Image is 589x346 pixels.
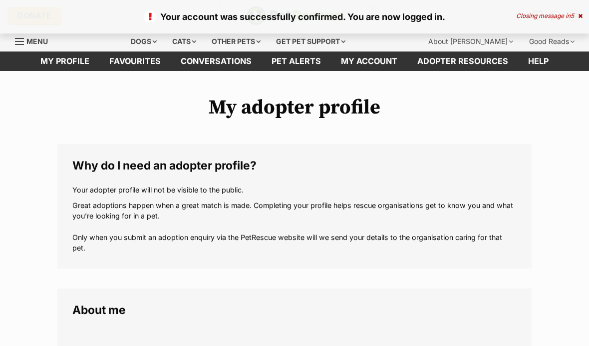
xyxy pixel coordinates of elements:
[522,31,582,51] div: Good Reads
[407,51,518,71] a: Adopter resources
[26,37,48,45] span: Menu
[124,31,164,51] div: Dogs
[72,303,517,316] legend: About me
[72,184,517,195] p: Your adopter profile will not be visible to the public.
[262,51,331,71] a: Pet alerts
[57,96,532,119] h1: My adopter profile
[171,51,262,71] a: conversations
[205,31,268,51] div: Other pets
[518,51,559,71] a: Help
[331,51,407,71] a: My account
[30,51,99,71] a: My profile
[269,31,352,51] div: Get pet support
[72,159,517,172] legend: Why do I need an adopter profile?
[15,31,55,49] a: Menu
[57,144,532,268] fieldset: Why do I need an adopter profile?
[165,31,203,51] div: Cats
[72,200,517,253] p: Great adoptions happen when a great match is made. Completing your profile helps rescue organisat...
[99,51,171,71] a: Favourites
[421,31,520,51] div: About [PERSON_NAME]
